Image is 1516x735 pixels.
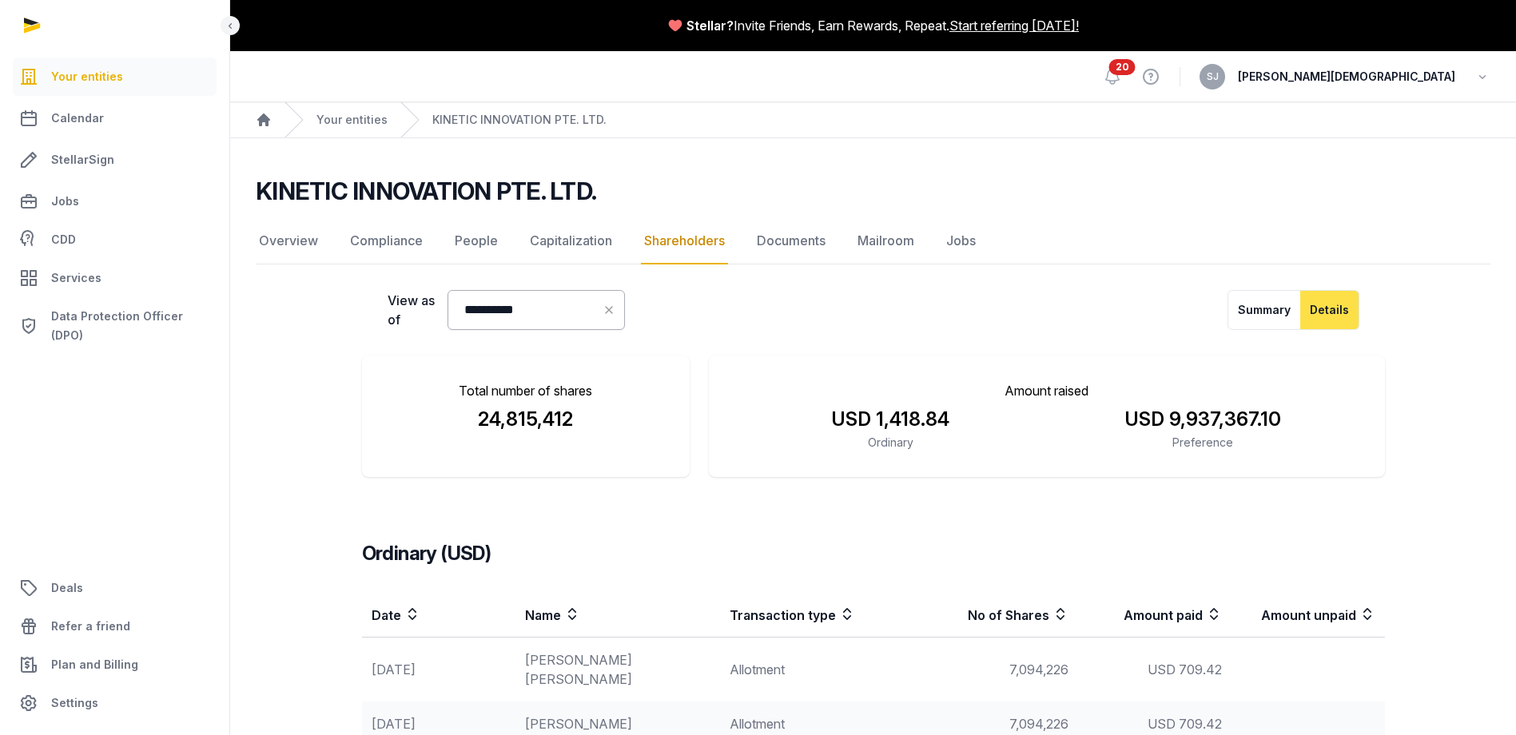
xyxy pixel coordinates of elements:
span: CDD [51,230,76,249]
iframe: Chat Widget [1436,658,1516,735]
div: [PERSON_NAME] [525,714,710,733]
nav: Breadcrumb [230,102,1516,138]
span: 20 [1109,59,1136,75]
a: Jobs [943,218,979,264]
h2: KINETIC INNOVATION PTE. LTD. [256,177,596,205]
span: Plan and Billing [51,655,138,674]
a: StellarSign [13,141,217,179]
span: Data Protection Officer (DPO) [51,307,210,345]
a: People [452,218,501,264]
span: USD 9,937,367.10 [1124,407,1281,431]
div: [PERSON_NAME] [PERSON_NAME] [525,650,710,689]
h3: Ordinary (USD) [362,541,1385,566]
span: Ordinary [868,435,913,449]
nav: Tabs [256,218,1490,264]
span: Refer a friend [51,617,130,636]
a: Capitalization [527,218,615,264]
a: Mailroom [854,218,917,264]
span: Deals [51,578,83,598]
a: CDD [13,224,217,256]
a: Overview [256,218,321,264]
a: Services [13,259,217,297]
a: Jobs [13,182,217,220]
td: 7,094,226 [925,638,1078,702]
span: USD 709.42 [1148,661,1222,677]
span: StellarSign [51,150,114,169]
a: Documents [754,218,829,264]
span: Calendar [51,109,104,128]
button: Details [1300,290,1359,330]
a: Settings [13,684,217,722]
button: Summary [1228,290,1301,330]
span: SJ [1207,72,1219,81]
span: Settings [51,693,98,713]
a: Your entities [316,112,388,128]
input: Datepicker input [448,290,625,330]
span: Jobs [51,192,79,211]
a: Deals [13,569,217,607]
a: Your entities [13,58,217,96]
span: Your entities [51,67,123,86]
span: USD 709.42 [1148,716,1222,732]
a: Compliance [347,218,426,264]
span: Stellar? [686,16,734,35]
a: Data Protection Officer (DPO) [13,300,217,352]
div: 24,815,412 [388,407,665,432]
th: Date [362,592,515,638]
th: Name [515,592,720,638]
span: Preference [1172,435,1233,449]
a: Shareholders [641,218,728,264]
th: Transaction type [720,592,925,638]
a: Start referring [DATE]! [949,16,1079,35]
th: Amount paid [1078,592,1232,638]
p: Amount raised [734,381,1359,400]
button: SJ [1200,64,1225,89]
a: Calendar [13,99,217,137]
td: Allotment [720,638,925,702]
th: No of Shares [925,592,1078,638]
span: USD 1,418.84 [831,407,949,431]
a: Plan and Billing [13,646,217,684]
th: Amount unpaid [1232,592,1385,638]
p: Total number of shares [388,381,665,400]
span: [PERSON_NAME][DEMOGRAPHIC_DATA] [1238,67,1455,86]
a: Refer a friend [13,607,217,646]
a: KINETIC INNOVATION PTE. LTD. [432,112,607,128]
td: [DATE] [362,638,515,702]
span: Services [51,268,101,288]
label: View as of [388,291,435,329]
